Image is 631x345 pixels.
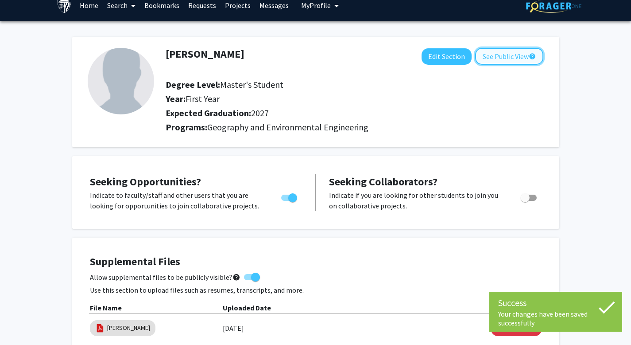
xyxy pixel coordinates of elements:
mat-icon: help [232,272,240,282]
h1: [PERSON_NAME] [166,48,244,61]
span: 2027 [251,107,269,118]
label: [DATE] [223,321,244,336]
h4: Supplemental Files [90,255,542,268]
span: Master's Student [220,79,283,90]
span: First Year [186,93,220,104]
div: Success [498,296,613,310]
button: See Public View [475,48,543,65]
h2: Programs: [166,122,543,133]
img: pdf_icon.png [95,323,105,333]
p: Indicate to faculty/staff and other users that you are looking for opportunities to join collabor... [90,190,264,211]
b: Uploaded Date [223,303,271,312]
button: Edit Section [422,48,472,65]
span: Seeking Opportunities? [90,175,201,188]
h2: Expected Graduation: [166,108,467,118]
mat-icon: help [529,51,536,62]
div: Your changes have been saved successfully [498,310,613,327]
span: Allow supplemental files to be publicly visible? [90,272,240,282]
span: My Profile [301,1,331,10]
h2: Year: [166,94,467,104]
iframe: Chat [7,305,38,338]
b: File Name [90,303,122,312]
img: Profile Picture [88,48,154,114]
a: [PERSON_NAME] [107,323,150,333]
p: Use this section to upload files such as resumes, transcripts, and more. [90,285,542,295]
p: Indicate if you are looking for other students to join you on collaborative projects. [329,190,504,211]
span: Seeking Collaborators? [329,175,437,188]
span: Geography and Environmental Engineering [207,122,368,133]
h2: Degree Level: [166,79,467,90]
div: Toggle [278,190,302,203]
div: Toggle [517,190,542,203]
